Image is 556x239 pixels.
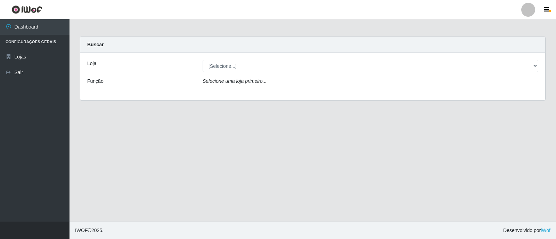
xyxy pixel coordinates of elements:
[75,227,104,234] span: © 2025 .
[541,228,550,233] a: iWof
[87,42,104,47] strong: Buscar
[87,60,96,67] label: Loja
[203,78,267,84] i: Selecione uma loja primeiro...
[75,228,88,233] span: IWOF
[503,227,550,234] span: Desenvolvido por
[87,78,104,85] label: Função
[11,5,42,14] img: CoreUI Logo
